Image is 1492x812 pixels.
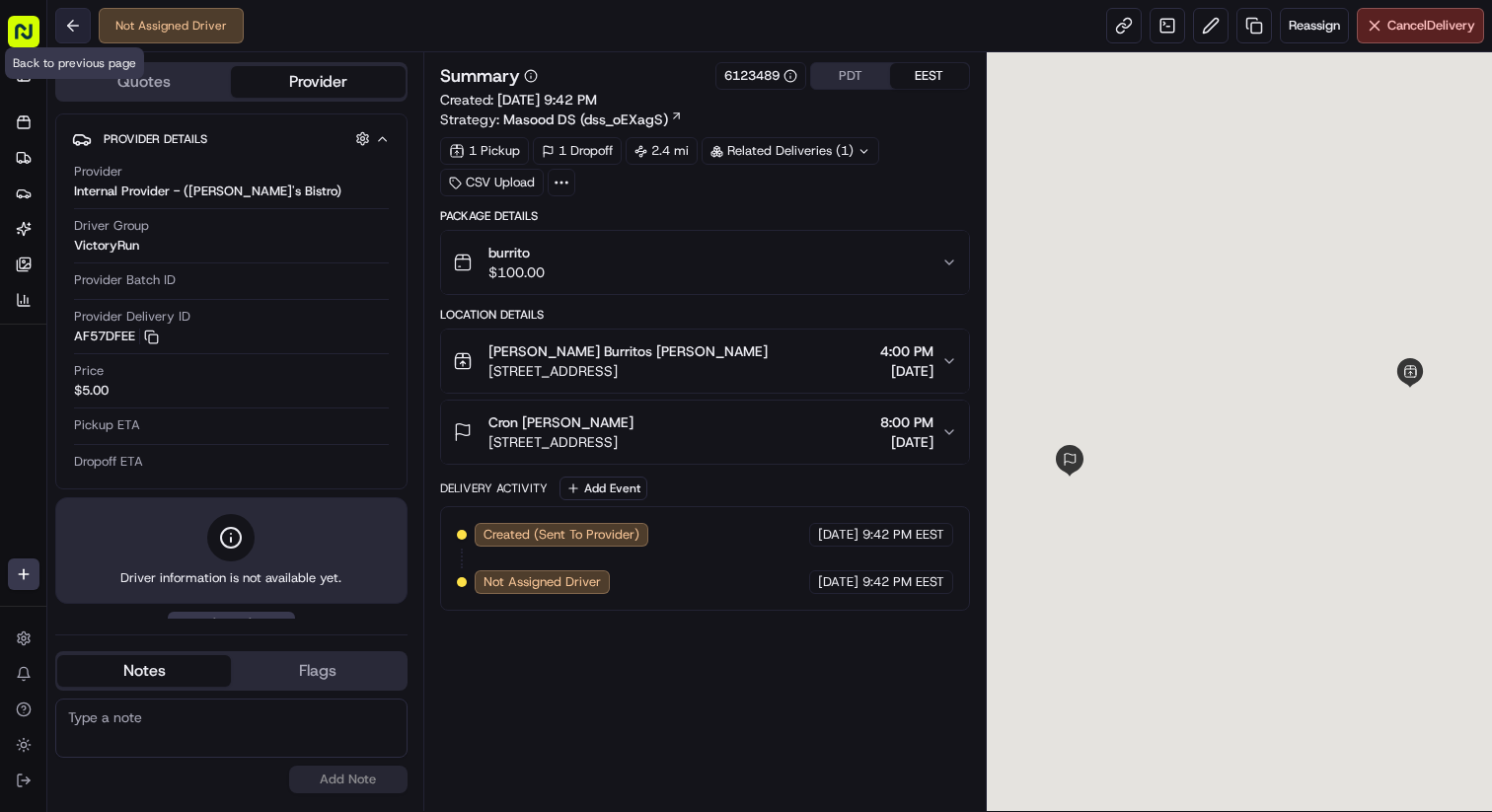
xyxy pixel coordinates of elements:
button: Provider [231,66,405,98]
span: [DATE] 9:42 PM [497,91,597,109]
div: Package Details [440,208,970,224]
button: See all [306,253,359,276]
span: Cancel Delivery [1387,17,1475,35]
div: 💻 [167,443,183,459]
a: 💻API Documentation [159,433,325,469]
img: 1736555255976-a54dd68f-1ca7-489b-9aae-adbdc363a1c4 [20,188,55,224]
button: Reassign [1280,8,1349,43]
div: Start new chat [89,188,324,208]
img: 1755196953914-cd9d9cba-b7f7-46ee-b6f5-75ff69acacf5 [41,188,77,224]
span: 4:00 PM [880,341,933,361]
span: Knowledge Base [39,441,151,461]
button: Notes [57,655,231,687]
span: • [164,306,171,322]
span: [DATE] [880,361,933,381]
span: [DATE] [880,432,933,452]
div: Location Details [440,307,970,323]
div: 2.4 mi [626,137,698,165]
button: 6123489 [724,67,797,85]
span: Provider Details [104,131,207,147]
a: 📗Knowledge Base [12,433,159,469]
span: 8:00 PM [880,412,933,432]
span: Reassign [1289,17,1340,35]
span: VictoryRun [74,237,139,255]
img: Liam S. [20,287,51,319]
span: [DATE] [175,306,215,322]
div: 1 Pickup [440,137,529,165]
span: Not Assigned Driver [484,573,601,591]
span: [STREET_ADDRESS] [488,432,634,452]
span: Pylon [196,489,239,504]
div: 1 Dropoff [533,137,622,165]
input: Clear [51,127,326,148]
span: 9:42 PM EEST [862,526,944,544]
div: Back to previous page [5,47,144,79]
div: CSV Upload [440,169,544,196]
img: 1736555255976-a54dd68f-1ca7-489b-9aae-adbdc363a1c4 [39,307,55,323]
h3: Summary [440,67,520,85]
span: 9:42 PM EEST [862,573,944,591]
span: API Documentation [186,441,317,461]
div: Strategy: [440,110,683,129]
span: burrito [488,243,545,262]
span: $5.00 [74,382,109,400]
span: Pickup ETA [74,416,140,434]
img: Nash [20,20,59,59]
button: CancelDelivery [1357,8,1484,43]
div: Related Deliveries (1) [702,137,879,165]
button: Assign Driver [168,612,295,635]
span: • [65,359,72,375]
button: Provider Details [72,122,391,155]
span: Dropoff ETA [74,453,143,471]
div: We're available if you need us! [89,208,271,224]
span: Created: [440,90,597,110]
span: Created (Sent To Provider) [484,526,639,544]
button: PDT [811,63,890,89]
button: [PERSON_NAME] Burritos [PERSON_NAME][STREET_ADDRESS]4:00 PM[DATE] [441,330,969,393]
a: Masood DS (dss_oEXagS) [503,110,683,129]
span: Provider [74,163,122,181]
button: burrito$100.00 [441,231,969,294]
span: Provider Batch ID [74,271,176,289]
span: [DATE] [818,573,858,591]
button: Quotes [57,66,231,98]
span: [STREET_ADDRESS] [488,361,768,381]
a: Powered byPylon [139,488,239,504]
button: Start new chat [336,194,359,218]
button: EEST [890,63,969,89]
div: 📗 [20,443,36,459]
button: Add Event [559,477,647,500]
span: Cron [PERSON_NAME] [488,412,634,432]
span: [PERSON_NAME] [61,306,160,322]
div: Past conversations [20,257,126,272]
span: Driver information is not available yet. [120,569,341,587]
span: Provider Delivery ID [74,308,190,326]
span: Internal Provider - ([PERSON_NAME]'s Bistro) [74,183,341,200]
button: AF57DFEE [74,328,159,345]
span: [DATE] [76,359,116,375]
span: $100.00 [488,262,545,282]
div: Delivery Activity [440,480,548,496]
span: [DATE] [818,526,858,544]
p: Welcome 👋 [20,79,359,111]
button: Flags [231,655,405,687]
span: Price [74,362,104,380]
span: [PERSON_NAME] Burritos [PERSON_NAME] [488,341,768,361]
span: Driver Group [74,217,149,235]
span: Masood DS (dss_oEXagS) [503,110,668,129]
button: Cron [PERSON_NAME][STREET_ADDRESS]8:00 PM[DATE] [441,401,969,464]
